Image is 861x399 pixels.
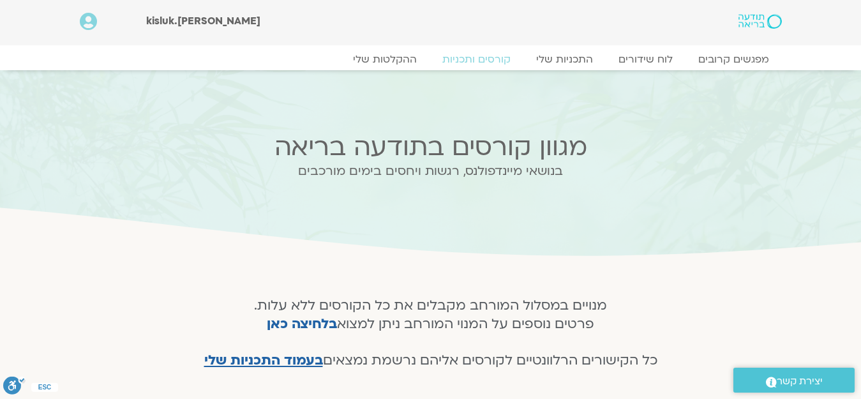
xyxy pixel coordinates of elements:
[430,53,523,66] a: קורסים ותכניות
[267,315,337,333] a: בלחיצה כאן
[523,53,606,66] a: התכניות שלי
[606,53,685,66] a: לוח שידורים
[733,368,855,393] a: יצירת קשר
[146,14,260,28] span: [PERSON_NAME].kisluk
[204,351,323,370] a: בעמוד התכניות שלי
[80,53,782,66] nav: Menu
[685,53,782,66] a: מפגשים קרובים
[340,53,430,66] a: ההקלטות שלי
[181,164,681,178] h2: בנושאי מיינדפולנס, רגשות ויחסים בימים מורכבים
[777,373,823,390] span: יצירת קשר
[181,133,681,162] h2: מגוון קורסים בתודעה בריאה
[189,297,672,370] h4: מנויים במסלול המורחב מקבלים את כל הקורסים ללא עלות. פרטים נוספים על המנוי המורחב ניתן למצוא כל הק...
